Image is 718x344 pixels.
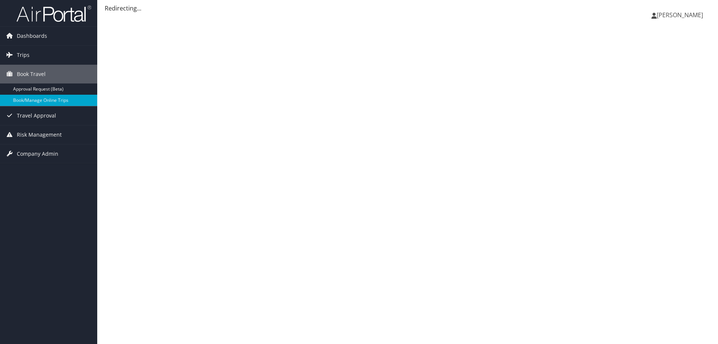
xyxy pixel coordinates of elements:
[657,11,703,19] span: [PERSON_NAME]
[105,4,711,13] div: Redirecting...
[17,144,58,163] span: Company Admin
[17,106,56,125] span: Travel Approval
[17,125,62,144] span: Risk Management
[17,65,46,83] span: Book Travel
[651,4,711,26] a: [PERSON_NAME]
[16,5,91,22] img: airportal-logo.png
[17,46,30,64] span: Trips
[17,27,47,45] span: Dashboards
